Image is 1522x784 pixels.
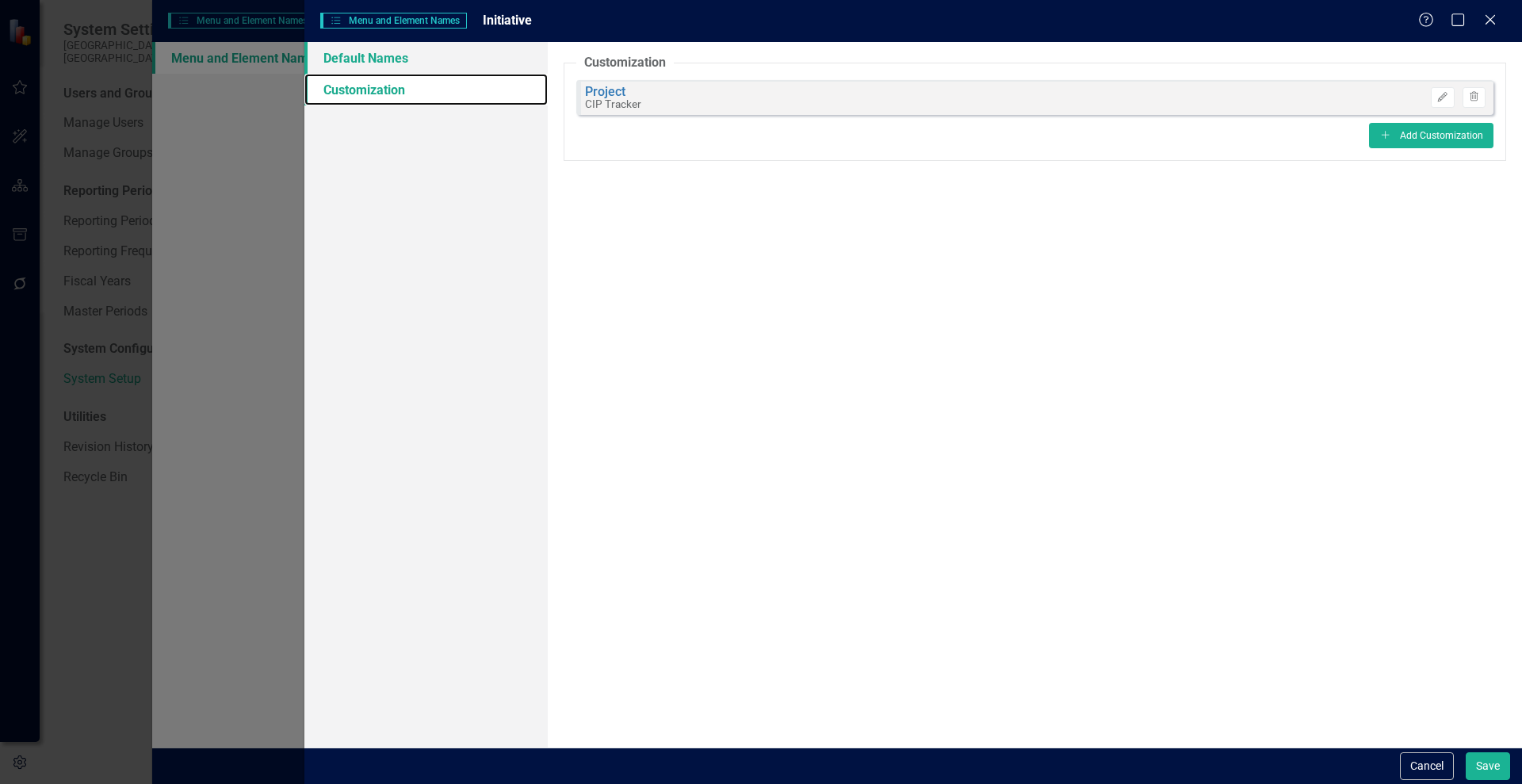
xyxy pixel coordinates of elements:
[585,85,641,98] a: Project
[585,98,641,110] small: CIP Tracker
[483,13,532,28] span: Initiative
[304,42,548,74] a: Default Names
[576,54,674,72] legend: Customization
[320,13,467,29] span: Menu and Element Names
[1466,752,1510,780] button: Save
[1400,752,1454,780] button: Cancel
[1369,123,1493,148] button: Add Customization
[304,74,548,105] a: Customization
